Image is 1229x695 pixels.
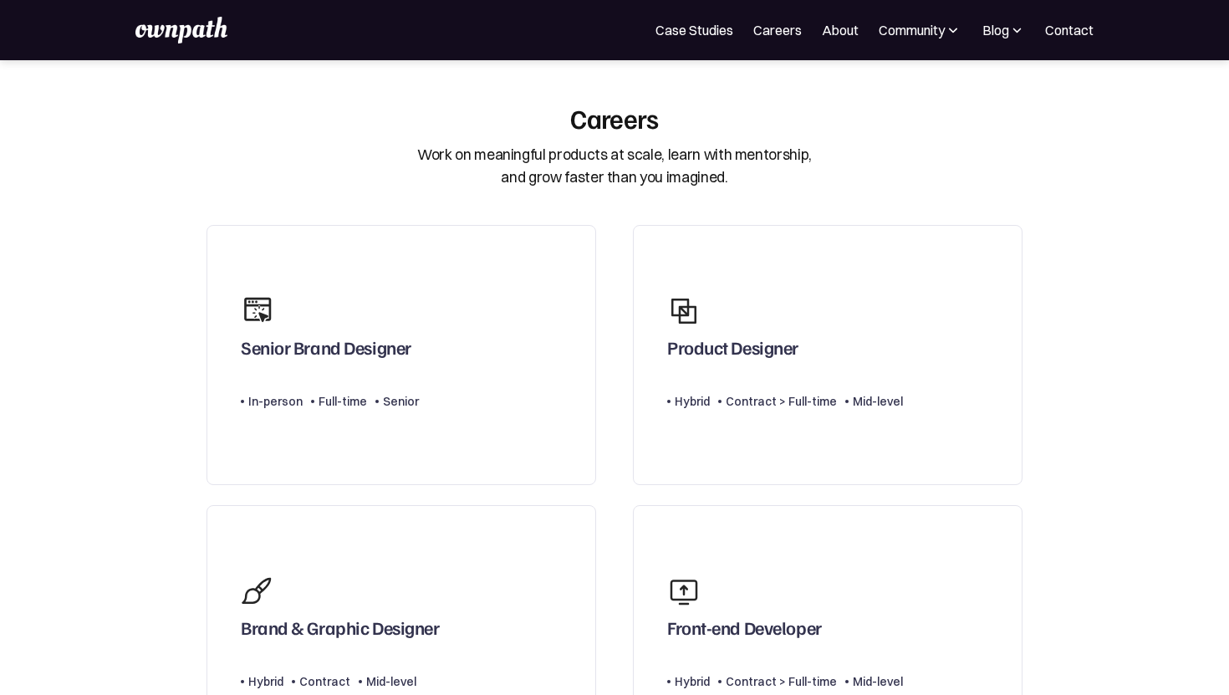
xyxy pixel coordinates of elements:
[853,391,903,411] div: Mid-level
[982,20,1009,40] div: Blog
[853,672,903,692] div: Mid-level
[667,616,822,646] div: Front-end Developer
[383,391,419,411] div: Senior
[667,336,798,366] div: Product Designer
[633,225,1022,485] a: Product DesignerHybridContract > Full-timeMid-level
[675,672,710,692] div: Hybrid
[241,336,411,366] div: Senior Brand Designer
[299,672,350,692] div: Contract
[319,391,367,411] div: Full-time
[879,20,945,40] div: Community
[248,672,283,692] div: Hybrid
[726,672,837,692] div: Contract > Full-time
[726,391,837,411] div: Contract > Full-time
[207,225,596,485] a: Senior Brand DesignerIn-personFull-timeSenior
[655,20,733,40] a: Case Studies
[417,144,812,188] div: Work on meaningful products at scale, learn with mentorship, and grow faster than you imagined.
[675,391,710,411] div: Hybrid
[753,20,802,40] a: Careers
[570,102,659,134] div: Careers
[241,616,439,646] div: Brand & Graphic Designer
[1045,20,1094,40] a: Contact
[248,391,303,411] div: In-person
[822,20,859,40] a: About
[366,672,416,692] div: Mid-level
